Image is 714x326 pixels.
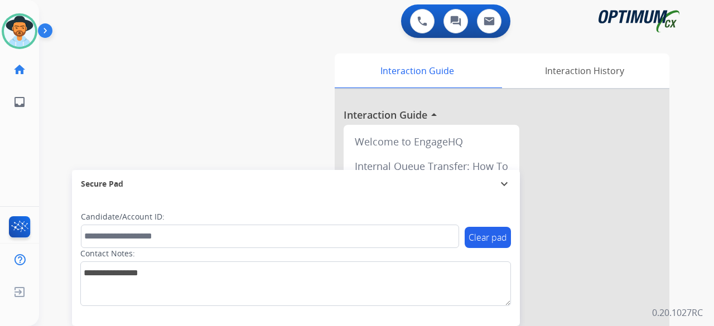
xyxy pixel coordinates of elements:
mat-icon: expand_more [498,177,511,191]
p: 0.20.1027RC [652,306,703,319]
mat-icon: home [13,63,26,76]
div: Internal Queue Transfer: How To [348,154,515,178]
label: Candidate/Account ID: [81,211,165,222]
mat-icon: inbox [13,95,26,109]
div: Interaction History [499,53,669,88]
img: avatar [4,16,35,47]
span: Secure Pad [81,178,123,189]
button: Clear pad [465,227,511,248]
div: Welcome to EngageHQ [348,129,515,154]
div: Interaction Guide [335,53,499,88]
label: Contact Notes: [80,248,135,259]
